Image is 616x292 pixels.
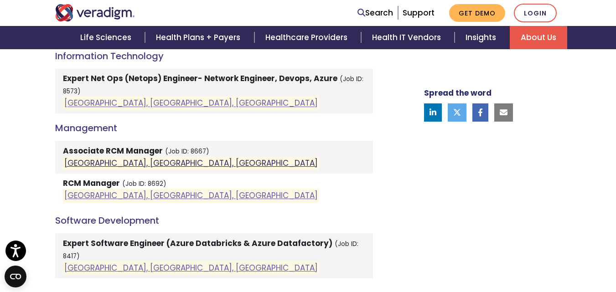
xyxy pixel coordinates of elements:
small: (Job ID: 8692) [122,179,166,188]
a: [GEOGRAPHIC_DATA], [GEOGRAPHIC_DATA], [GEOGRAPHIC_DATA] [64,190,318,201]
a: Insights [455,26,510,49]
strong: RCM Manager [63,178,120,189]
strong: Spread the word [424,87,492,98]
strong: Expert Software Engineer (Azure Databricks & Azure Datafactory) [63,238,332,249]
strong: Expert Net Ops (Netops) Engineer- Network Engineer, Devops, Azure [63,73,337,84]
img: Veradigm logo [55,4,135,21]
small: (Job ID: 8667) [165,147,209,156]
a: [GEOGRAPHIC_DATA], [GEOGRAPHIC_DATA], [GEOGRAPHIC_DATA] [64,98,318,109]
h4: Information Technology [55,51,373,61]
a: Login [514,4,557,22]
a: Health IT Vendors [361,26,455,49]
strong: Associate RCM Manager [63,145,163,156]
a: Search [357,7,393,19]
a: Get Demo [449,4,505,22]
h4: Management [55,123,373,133]
h4: Software Development [55,215,373,226]
a: [GEOGRAPHIC_DATA], [GEOGRAPHIC_DATA], [GEOGRAPHIC_DATA] [64,262,318,273]
a: About Us [510,26,567,49]
a: Support [403,7,435,18]
a: [GEOGRAPHIC_DATA], [GEOGRAPHIC_DATA], [GEOGRAPHIC_DATA] [64,158,318,169]
a: Life Sciences [69,26,145,49]
button: Open CMP widget [5,266,26,287]
a: Health Plans + Payers [145,26,254,49]
a: Healthcare Providers [254,26,361,49]
small: (Job ID: 8417) [63,240,358,261]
